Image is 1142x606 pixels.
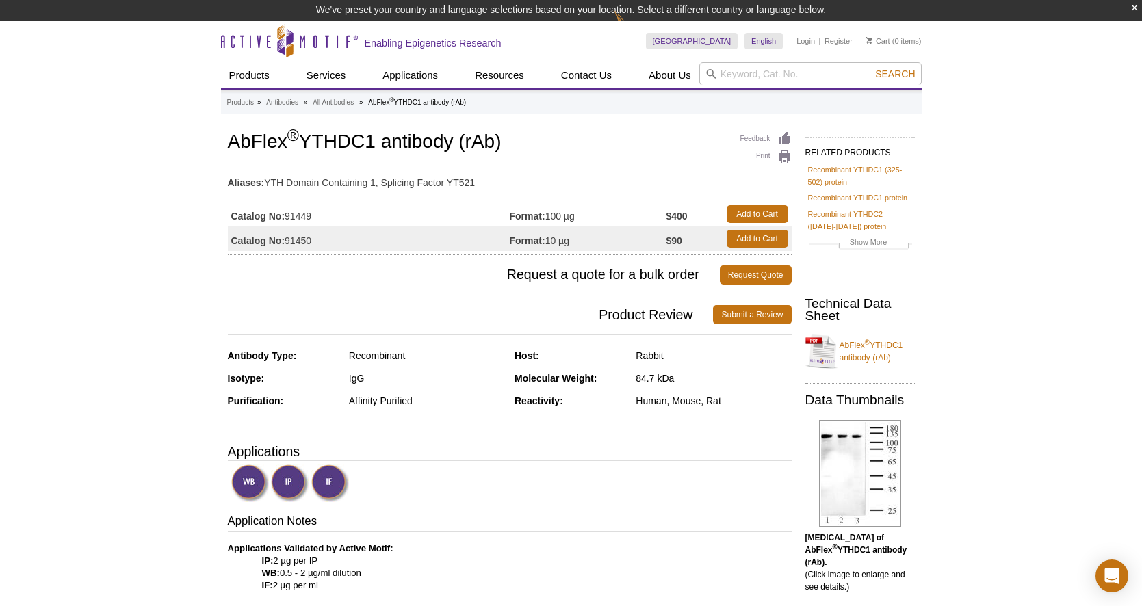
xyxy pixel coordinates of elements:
a: Resources [467,62,532,88]
a: Applications [374,62,446,88]
sup: ® [389,96,393,103]
h2: RELATED PRODUCTS [805,137,915,161]
strong: Format: [510,235,545,247]
td: 10 µg [510,226,666,251]
sup: ® [833,543,838,551]
a: Submit a Review [713,305,791,324]
img: Western Blot Validated [231,464,269,502]
strong: Aliases: [228,176,265,189]
img: Immunofluorescence Validated [311,464,349,502]
li: » [304,98,308,106]
a: [GEOGRAPHIC_DATA] [646,33,738,49]
div: Recombinant [349,350,504,362]
li: » [257,98,261,106]
a: Cart [866,36,890,46]
a: English [744,33,783,49]
h1: AbFlex YTHDC1 antibody (rAb) [228,131,792,155]
strong: Catalog No: [231,210,285,222]
a: Products [227,96,254,109]
strong: Format: [510,210,545,222]
strong: $400 [666,210,687,222]
button: Search [871,68,919,80]
li: AbFlex YTHDC1 antibody (rAb) [368,98,466,106]
a: Add to Cart [727,205,788,223]
strong: Host: [515,350,539,361]
a: Show More [808,236,912,252]
p: (Click image to enlarge and see details.) [805,531,915,593]
td: 91450 [228,226,510,251]
a: Recombinant YTHDC1 (325-502) protein [808,163,912,188]
a: About Us [640,62,699,88]
h2: Technical Data Sheet [805,298,915,322]
b: [MEDICAL_DATA] of AbFlex YTHDC1 antibody (rAb). [805,533,907,567]
a: Recombinant YTHDC2 ([DATE]-[DATE]) protein [808,208,912,233]
strong: IP: [262,555,274,566]
li: » [359,98,363,106]
strong: Molecular Weight: [515,373,597,384]
a: Login [796,36,815,46]
div: IgG [349,372,504,384]
strong: Antibody Type: [228,350,297,361]
a: Register [825,36,853,46]
h2: Enabling Epigenetics Research [365,37,502,49]
strong: Reactivity: [515,395,563,406]
img: Immunoprecipitation Validated [271,464,309,502]
td: 91449 [228,202,510,226]
div: Rabbit [636,350,791,362]
a: Print [740,150,792,165]
a: Antibodies [266,96,298,109]
span: Search [875,68,915,79]
a: Contact Us [553,62,620,88]
strong: $90 [666,235,682,247]
span: Product Review [228,305,714,324]
input: Keyword, Cat. No. [699,62,922,85]
a: Add to Cart [727,230,788,248]
sup: ® [287,127,299,144]
li: | [819,33,821,49]
sup: ® [865,339,870,346]
strong: Catalog No: [231,235,285,247]
span: Request a quote for a bulk order [228,265,720,285]
p: 2 µg per IP 0.5 - 2 µg/ml dilution 2 µg per ml [228,542,792,592]
strong: Purification: [228,395,284,406]
div: Human, Mouse, Rat [636,395,791,407]
h3: Application Notes [228,513,792,532]
a: Services [298,62,354,88]
a: Request Quote [720,265,792,285]
div: Open Intercom Messenger [1095,559,1128,592]
h2: Data Thumbnails [805,394,915,406]
li: (0 items) [866,33,922,49]
a: All Antibodies [313,96,354,109]
strong: WB: [262,568,280,578]
b: Applications Validated by Active Motif: [228,543,393,553]
td: YTH Domain Containing 1, Splicing Factor YT521 [228,168,792,190]
h3: Applications [228,441,792,462]
a: Products [221,62,278,88]
div: Affinity Purified [349,395,504,407]
img: Change Here [614,10,651,42]
a: AbFlex®YTHDC1 antibody (rAb) [805,331,915,372]
a: Feedback [740,131,792,146]
td: 100 µg [510,202,666,226]
img: AbFlex<sup>®</sup> YTHDC1 antibody (rAb) tested by Western blot. [819,420,901,527]
img: Your Cart [866,37,872,44]
strong: IF: [262,580,273,590]
a: Recombinant YTHDC1 protein [808,192,908,204]
div: 84.7 kDa [636,372,791,384]
strong: Isotype: [228,373,265,384]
